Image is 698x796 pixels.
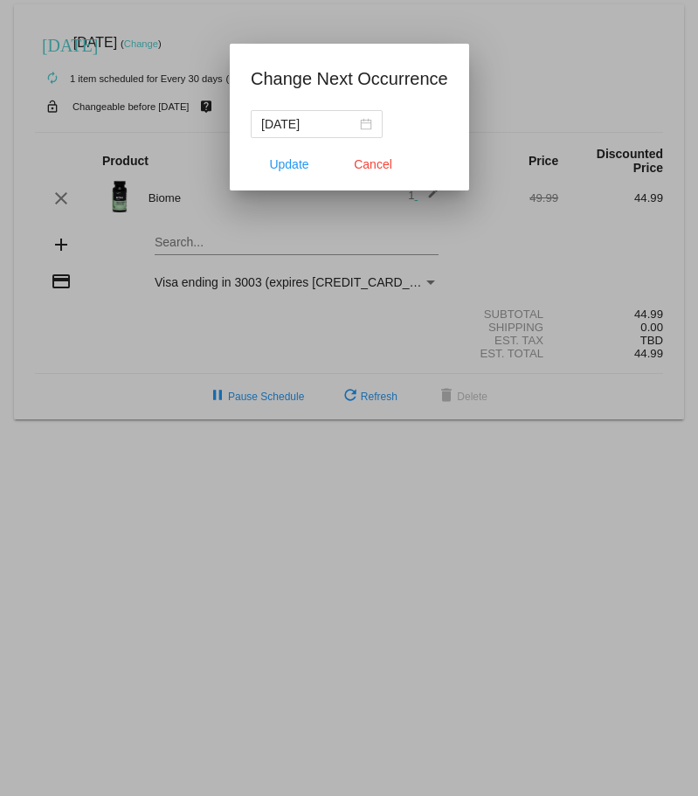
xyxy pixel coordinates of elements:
[269,157,308,171] span: Update
[354,157,392,171] span: Cancel
[335,149,411,180] button: Close dialog
[251,149,328,180] button: Update
[251,65,448,93] h1: Change Next Occurrence
[261,114,356,134] input: Select date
